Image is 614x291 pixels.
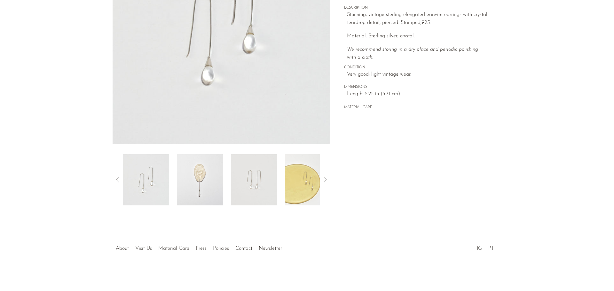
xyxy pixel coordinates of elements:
img: Crystal Teardrop Earrings [177,154,223,205]
span: Very good; light vintage wear. [347,71,488,79]
span: DIMENSIONS [344,84,488,90]
button: MATERIAL CARE [344,105,372,110]
a: Material Care [158,246,189,251]
a: Visit Us [135,246,152,251]
span: CONDITION [344,65,488,71]
a: IG [477,246,482,251]
a: Press [196,246,207,251]
a: Contact [235,246,252,251]
img: Crystal Teardrop Earrings [285,154,331,205]
ul: Quick links [113,241,285,253]
a: PT [488,246,494,251]
p: Material: Sterling silver, crystal. [347,32,488,41]
img: Crystal Teardrop Earrings [123,154,169,205]
p: Stunning, vintage sterling elongated earwire earrings with crystal teardrop detail, pierced. Stam... [347,11,488,27]
em: 925. [421,20,431,25]
img: Crystal Teardrop Earrings [231,154,277,205]
i: We recommend storing in a dry place and periodic polishing with a cloth. [347,47,478,60]
ul: Social Medias [474,241,497,253]
a: Policies [213,246,229,251]
span: Length: 2.25 in (5.71 cm) [347,90,488,98]
a: About [116,246,129,251]
span: DESCRIPTION [344,5,488,11]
